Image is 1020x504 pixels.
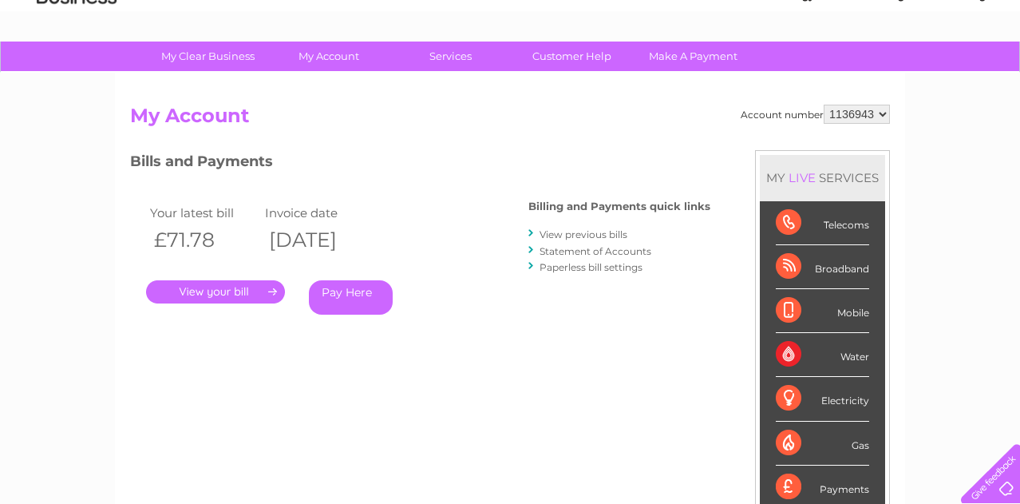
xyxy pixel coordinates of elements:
a: My Clear Business [142,42,274,71]
td: Your latest bill [146,202,261,224]
div: Electricity [776,377,869,421]
td: Invoice date [261,202,376,224]
h2: My Account [130,105,890,135]
a: Log out [967,68,1005,80]
div: Telecoms [776,201,869,245]
a: Make A Payment [627,42,759,71]
a: Statement of Accounts [540,245,651,257]
a: Pay Here [309,280,393,315]
a: Services [385,42,516,71]
a: Water [739,68,769,80]
div: Mobile [776,289,869,333]
a: Energy [779,68,814,80]
div: Account number [741,105,890,124]
div: Gas [776,422,869,466]
img: logo.png [36,42,117,90]
a: My Account [263,42,395,71]
div: Broadband [776,245,869,289]
a: Customer Help [506,42,638,71]
div: Water [776,333,869,377]
a: . [146,280,285,304]
h4: Billing and Payments quick links [528,200,710,212]
a: Blog [881,68,904,80]
a: View previous bills [540,228,627,240]
th: [DATE] [261,224,376,256]
div: Clear Business is a trading name of Verastar Limited (registered in [GEOGRAPHIC_DATA] No. 3667643... [134,9,888,77]
div: MY SERVICES [760,155,885,200]
a: Telecoms [824,68,872,80]
a: Contact [914,68,953,80]
a: Paperless bill settings [540,261,642,273]
a: 0333 014 3131 [719,8,829,28]
th: £71.78 [146,224,261,256]
div: LIVE [785,170,819,185]
h3: Bills and Payments [130,150,710,178]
